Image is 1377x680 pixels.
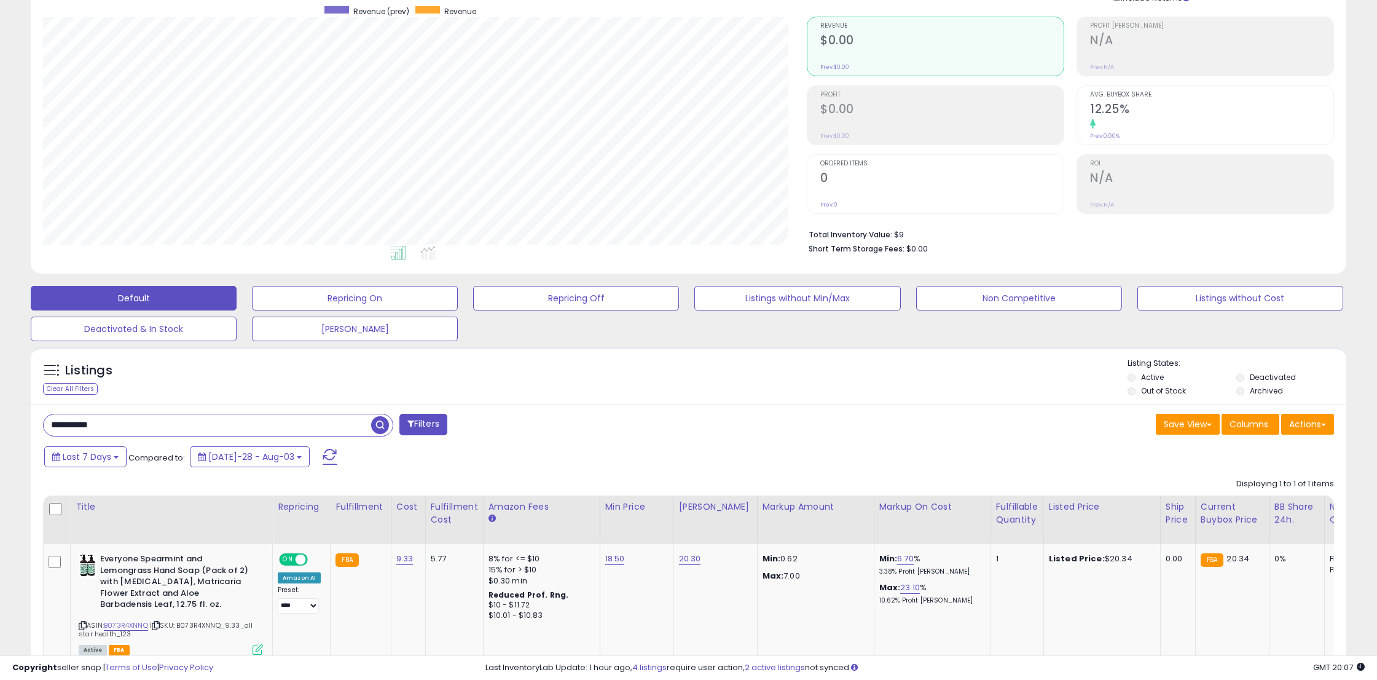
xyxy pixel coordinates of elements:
div: Ship Price [1166,500,1190,526]
span: OFF [306,555,326,565]
button: Deactivated & In Stock [31,317,237,341]
small: FBA [1201,553,1223,567]
button: Listings without Cost [1137,286,1343,310]
div: FBA: 2 [1330,553,1370,564]
button: Last 7 Days [44,446,127,467]
a: Privacy Policy [159,662,213,673]
h2: N/A [1090,171,1333,188]
div: % [879,582,981,605]
b: Everyone Spearmint and Lemongrass Hand Soap (Pack of 2) with [MEDICAL_DATA], Matricaria Flower Ex... [100,553,249,614]
a: 18.50 [605,553,625,565]
label: Out of Stock [1141,385,1186,396]
button: Non Competitive [916,286,1122,310]
div: Listed Price [1049,500,1155,513]
div: $10 - $11.72 [488,600,590,611]
div: $0.30 min [488,575,590,587]
div: Displaying 1 to 1 of 1 items [1236,478,1334,490]
h5: Listings [65,362,112,379]
div: Num of Comp. [1330,500,1375,526]
a: 4 listings [632,662,667,673]
label: Archived [1250,385,1283,396]
div: 15% for > $10 [488,564,590,575]
div: Fulfillment Cost [431,500,478,526]
button: Listings without Min/Max [694,286,900,310]
button: Save View [1156,414,1220,435]
h2: 0 [820,171,1064,188]
span: ON [280,555,296,565]
div: Min Price [605,500,669,513]
button: Default [31,286,237,310]
div: 8% for <= $10 [488,553,590,564]
h2: $0.00 [820,33,1064,50]
button: Repricing On [252,286,458,310]
div: Amazon Fees [488,500,595,513]
button: Columns [1222,414,1279,435]
button: [PERSON_NAME] [252,317,458,341]
span: Avg. Buybox Share [1090,92,1333,98]
p: 3.38% Profit [PERSON_NAME] [879,567,981,576]
div: seller snap | | [12,662,213,674]
button: Filters [399,414,447,435]
label: Deactivated [1250,372,1296,382]
a: 20.30 [679,553,701,565]
a: 23.10 [900,582,920,594]
span: | SKU: B073R4XNNQ_9.33_all star health_123 [79,620,253,639]
span: Revenue (prev) [353,6,409,17]
div: Markup on Cost [879,500,986,513]
span: Ordered Items [820,160,1064,167]
span: Revenue [820,23,1064,30]
small: Amazon Fees. [488,513,496,524]
button: Actions [1281,414,1334,435]
span: $0.00 [906,243,928,255]
span: Last 7 Days [63,451,111,463]
strong: Max: [763,570,784,582]
span: ROI [1090,160,1333,167]
div: $10.01 - $10.83 [488,611,590,621]
div: 5.77 [431,553,474,564]
strong: Copyright [12,662,57,673]
th: The percentage added to the cost of goods (COGS) that forms the calculator for Min & Max prices. [874,496,991,544]
p: Listing States: [1128,358,1346,370]
div: Current Buybox Price [1201,500,1264,526]
p: 10.62% Profit [PERSON_NAME] [879,596,981,605]
div: FBM: 1 [1330,564,1370,575]
b: Short Term Storage Fees: [809,243,904,254]
div: $20.34 [1049,553,1151,564]
small: Prev: 0.00% [1090,132,1120,140]
div: % [879,553,981,576]
a: 9.33 [396,553,414,565]
small: Prev: 0 [820,201,838,208]
a: Terms of Use [105,662,157,673]
span: Compared to: [128,452,185,464]
div: 0% [1274,553,1315,564]
small: Prev: N/A [1090,63,1114,71]
div: Fulfillable Quantity [996,500,1038,526]
span: 2025-08-11 20:07 GMT [1313,662,1365,673]
div: Fulfillment [335,500,385,513]
span: Profit [820,92,1064,98]
small: FBA [335,553,358,567]
span: Columns [1230,418,1268,430]
label: Active [1141,372,1164,382]
b: Reduced Prof. Rng. [488,590,569,600]
div: [PERSON_NAME] [679,500,752,513]
div: BB Share 24h. [1274,500,1319,526]
b: Min: [879,553,898,564]
div: Clear All Filters [43,383,98,395]
img: 41CT3OcJ3zL._SL40_.jpg [79,553,97,578]
h2: N/A [1090,33,1333,50]
p: 0.62 [763,553,865,564]
b: Total Inventory Value: [809,229,892,240]
div: Preset: [278,586,321,614]
a: B073R4XNNQ [104,620,148,631]
span: [DATE]-28 - Aug-03 [208,451,294,463]
b: Listed Price: [1049,553,1105,564]
span: Profit [PERSON_NAME] [1090,23,1333,30]
small: Prev: $0.00 [820,63,849,71]
div: Title [76,500,267,513]
span: Revenue [444,6,476,17]
span: 20.34 [1226,553,1249,564]
a: 6.70 [897,553,914,565]
strong: Min: [763,553,781,564]
div: Repricing [278,500,325,513]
